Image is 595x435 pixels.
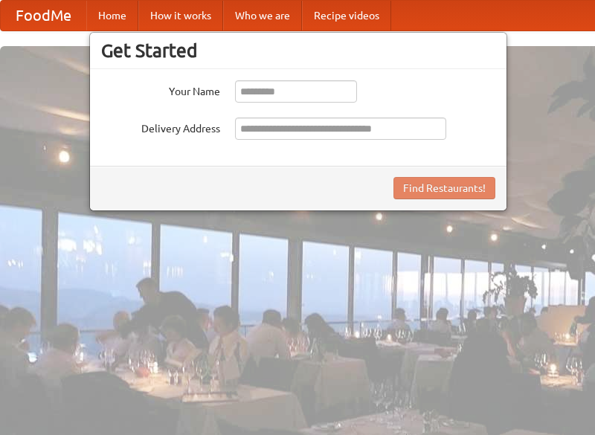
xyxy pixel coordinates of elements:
button: Find Restaurants! [393,177,495,199]
label: Delivery Address [101,117,220,136]
a: FoodMe [1,1,86,30]
label: Your Name [101,80,220,99]
a: Home [86,1,138,30]
a: How it works [138,1,223,30]
a: Recipe videos [302,1,391,30]
h3: Get Started [101,39,495,62]
a: Who we are [223,1,302,30]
